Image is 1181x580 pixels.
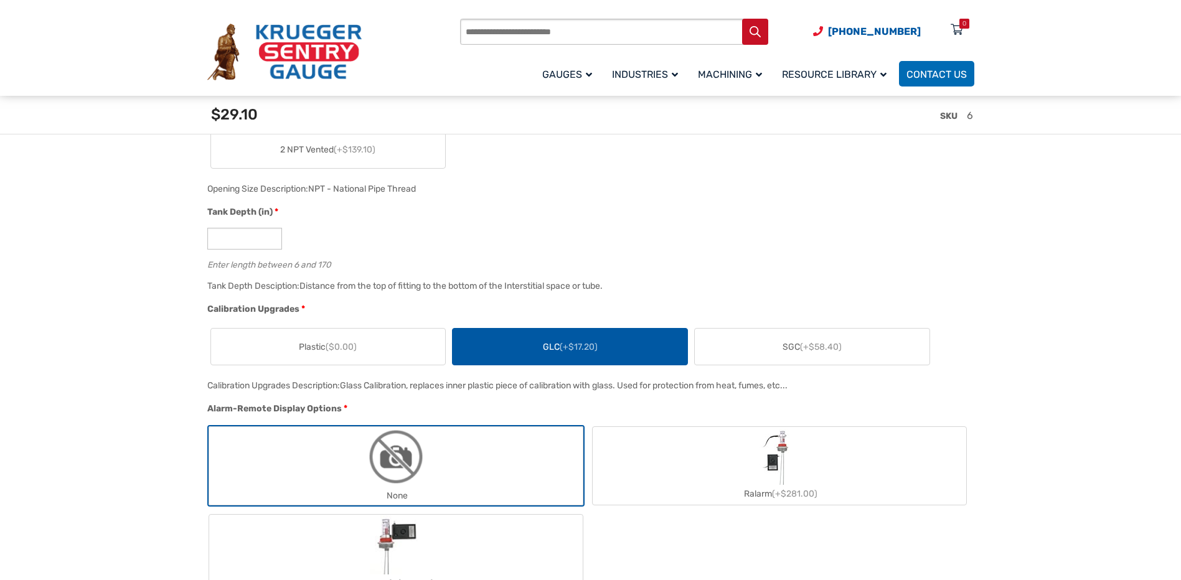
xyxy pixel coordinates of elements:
[800,342,842,352] span: (+$58.40)
[207,184,308,194] span: Opening Size Description:
[299,340,357,353] span: Plastic
[782,68,887,80] span: Resource Library
[783,340,842,353] span: SGC
[207,403,342,414] span: Alarm-Remote Display Options
[962,19,966,29] div: 0
[813,24,921,39] a: Phone Number (920) 434-8860
[593,485,966,503] div: Ralarm
[275,205,278,218] abbr: required
[301,302,305,316] abbr: required
[340,380,788,391] div: Glass Calibration, replaces inner plastic piece of calibration with glass. Used for protection fr...
[605,59,690,88] a: Industries
[344,402,347,415] abbr: required
[828,26,921,37] span: [PHONE_NUMBER]
[543,340,598,353] span: GLC
[334,144,375,155] span: (+$139.10)
[899,61,974,87] a: Contact Us
[209,427,583,505] label: None
[280,143,375,156] span: 2 NPT Vented
[698,68,762,80] span: Machining
[207,24,362,81] img: Krueger Sentry Gauge
[207,257,968,269] div: Enter length between 6 and 170
[560,342,598,352] span: (+$17.20)
[299,281,603,291] div: Distance from the top of fitting to the bottom of the Interstitial space or tube.
[612,68,678,80] span: Industries
[308,184,416,194] div: NPT - National Pipe Thread
[774,59,899,88] a: Resource Library
[207,207,273,217] span: Tank Depth (in)
[326,342,357,352] span: ($0.00)
[772,489,817,499] span: (+$281.00)
[593,429,966,503] label: Ralarm
[906,68,967,80] span: Contact Us
[967,110,973,121] span: 6
[690,59,774,88] a: Machining
[542,68,592,80] span: Gauges
[207,304,299,314] span: Calibration Upgrades
[207,281,299,291] span: Tank Depth Desciption:
[209,487,583,505] div: None
[207,380,340,391] span: Calibration Upgrades Description:
[535,59,605,88] a: Gauges
[940,111,958,121] span: SKU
